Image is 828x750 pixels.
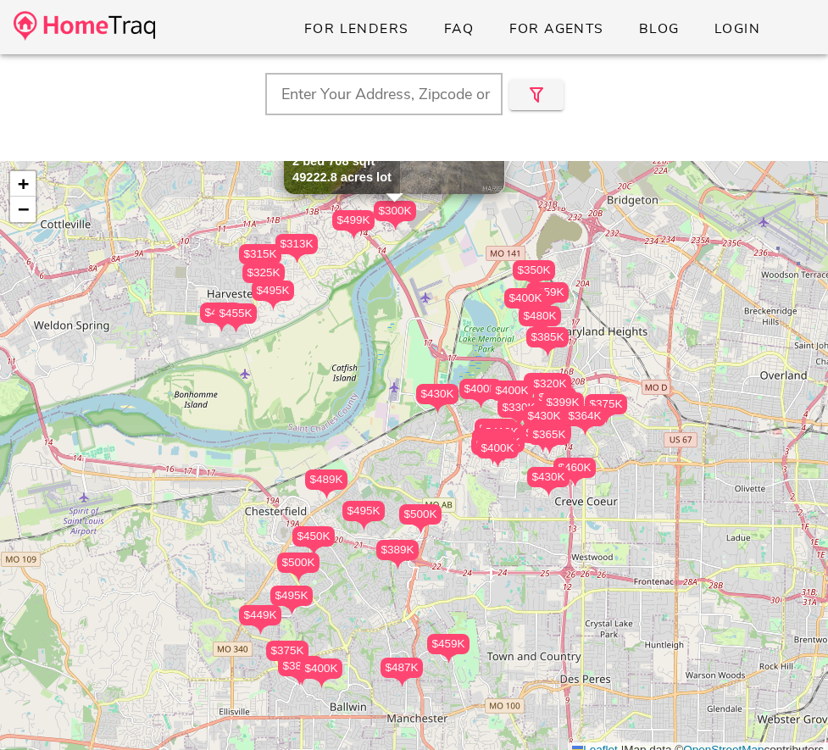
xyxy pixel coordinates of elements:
div: $450K [292,526,335,547]
div: $410K [481,422,523,452]
div: $460K [553,458,596,487]
div: $350K [521,423,564,453]
div: $319K [524,373,566,393]
div: $375K [585,394,627,424]
div: $430K [416,384,458,404]
div: $380K [278,656,320,676]
div: $313K [275,234,318,254]
div: $500K [399,504,442,525]
div: $389K [376,540,419,560]
div: $495K [342,501,385,521]
div: $359K [526,282,569,312]
img: triPin.png [252,625,270,635]
div: $400K [476,438,519,458]
div: $455K [214,303,257,333]
img: triPin.png [291,676,308,686]
img: triPin.png [227,324,245,333]
div: $500K [399,504,442,534]
div: $400K [475,419,517,439]
img: triPin.png [429,404,447,414]
div: $400K [459,379,502,408]
img: triPin.png [386,221,404,231]
a: For Lenders [290,14,423,44]
img: triPin.png [440,654,458,664]
img: triPin.png [318,490,336,499]
img: triPin.png [389,560,407,569]
div: $455K [214,303,257,324]
span: Blog [638,19,680,38]
img: triPin.png [305,547,323,556]
div: $487K [381,658,423,687]
div: $364K [564,406,606,436]
a: Blog [625,14,693,44]
div: $435K [534,387,576,408]
div: $300K [374,201,416,231]
div: $375K [266,641,308,661]
div: $320K [529,374,571,403]
div: $480K [519,306,561,326]
div: $420K [200,303,242,323]
div: $495K [270,586,313,606]
div: $499K [332,210,375,240]
div: $365K [471,435,514,455]
div: $400K [475,419,517,448]
div: $460K [553,458,596,478]
div: 49222.8 acres lot [292,169,392,186]
div: $430K [523,406,565,436]
img: triPin.png [540,487,558,497]
div: $385K [526,327,569,347]
div: $430K [523,406,565,426]
div: $475K [482,432,525,453]
input: Enter Your Address, Zipcode or City & State [265,73,503,115]
div: $365K [471,435,514,464]
div: $370K [529,422,571,442]
img: triPin.png [510,418,528,427]
img: triPin.png [566,478,584,487]
div: $489K [305,469,347,499]
img: triPin.png [213,323,231,332]
div: 2 bed 708 sqft [292,153,392,169]
a: For Agents [494,14,617,44]
img: triPin.png [517,308,535,318]
img: desktop-logo.34a1112.png [14,11,155,41]
div: $435K [534,387,576,417]
div: $495K [342,501,385,531]
div: $399K [542,392,584,422]
span: For Lenders [303,19,409,38]
div: $480K [519,306,561,336]
div: $450K [472,429,514,458]
div: $359K [526,282,569,303]
div: $319K [524,373,566,403]
div: $495K [270,586,313,615]
div: $430K [527,467,570,487]
div: $350K [513,260,555,290]
div: $495K [252,281,294,310]
img: triPin.png [539,303,557,312]
img: triPin.png [290,573,308,582]
img: triPin.png [472,399,490,408]
img: triPin.png [539,347,557,357]
div: $495K [252,281,294,301]
div: $385K [526,327,569,357]
div: $449K [239,605,281,625]
div: $400K [491,381,533,401]
div: $459K [427,634,470,664]
img: triPin.png [393,678,411,687]
img: triPin.png [541,445,558,454]
img: triPin.png [597,414,615,424]
div: $400K [476,438,519,468]
div: $400K [504,288,547,318]
div: $365K [528,425,570,445]
span: Login [714,19,760,38]
div: $370K [529,422,571,452]
div: $300K [374,201,416,221]
span: − [18,198,29,219]
div: $489K [305,469,347,490]
div: $399K [542,392,584,413]
div: $459K [427,634,470,654]
img: triPin.png [489,458,507,468]
div: $325K [242,263,285,292]
img: triPin.png [283,606,301,615]
img: triPin.png [355,521,373,531]
div: $389K [376,540,419,569]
